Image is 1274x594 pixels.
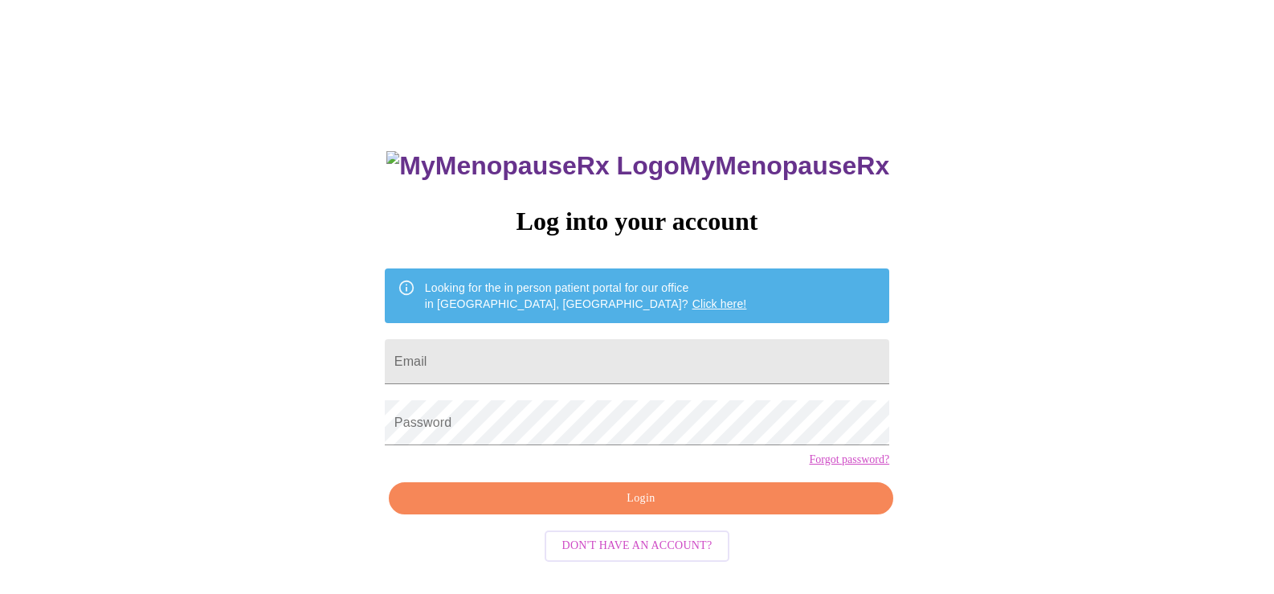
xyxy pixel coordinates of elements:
[692,297,747,310] a: Click here!
[562,536,713,556] span: Don't have an account?
[541,538,734,551] a: Don't have an account?
[545,531,730,562] button: Don't have an account?
[809,453,889,466] a: Forgot password?
[389,482,893,515] button: Login
[386,151,679,181] img: MyMenopauseRx Logo
[425,273,747,318] div: Looking for the in person patient portal for our office in [GEOGRAPHIC_DATA], [GEOGRAPHIC_DATA]?
[386,151,889,181] h3: MyMenopauseRx
[385,207,889,236] h3: Log into your account
[407,489,875,509] span: Login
